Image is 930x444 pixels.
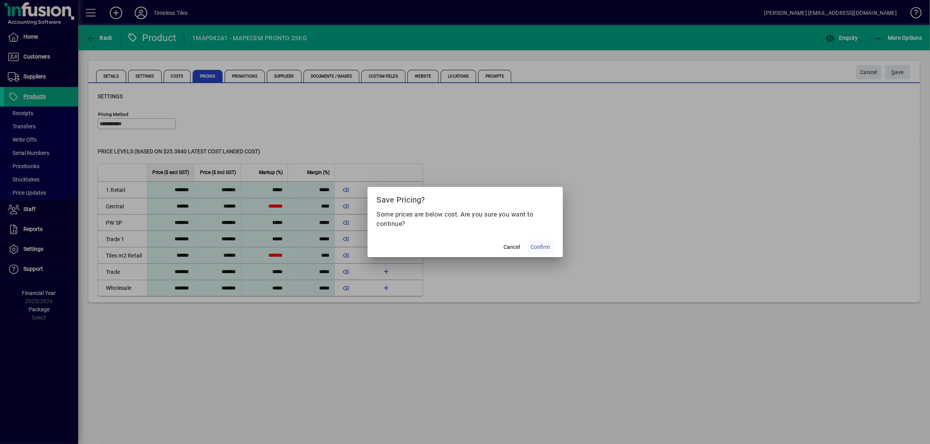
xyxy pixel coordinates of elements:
h2: Save Pricing? [368,187,563,210]
span: Confirm [531,243,550,251]
p: Some prices are below cost. Are you sure you want to continue? [377,210,553,229]
button: Confirm [528,240,553,254]
span: Cancel [504,243,520,251]
button: Cancel [500,240,525,254]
